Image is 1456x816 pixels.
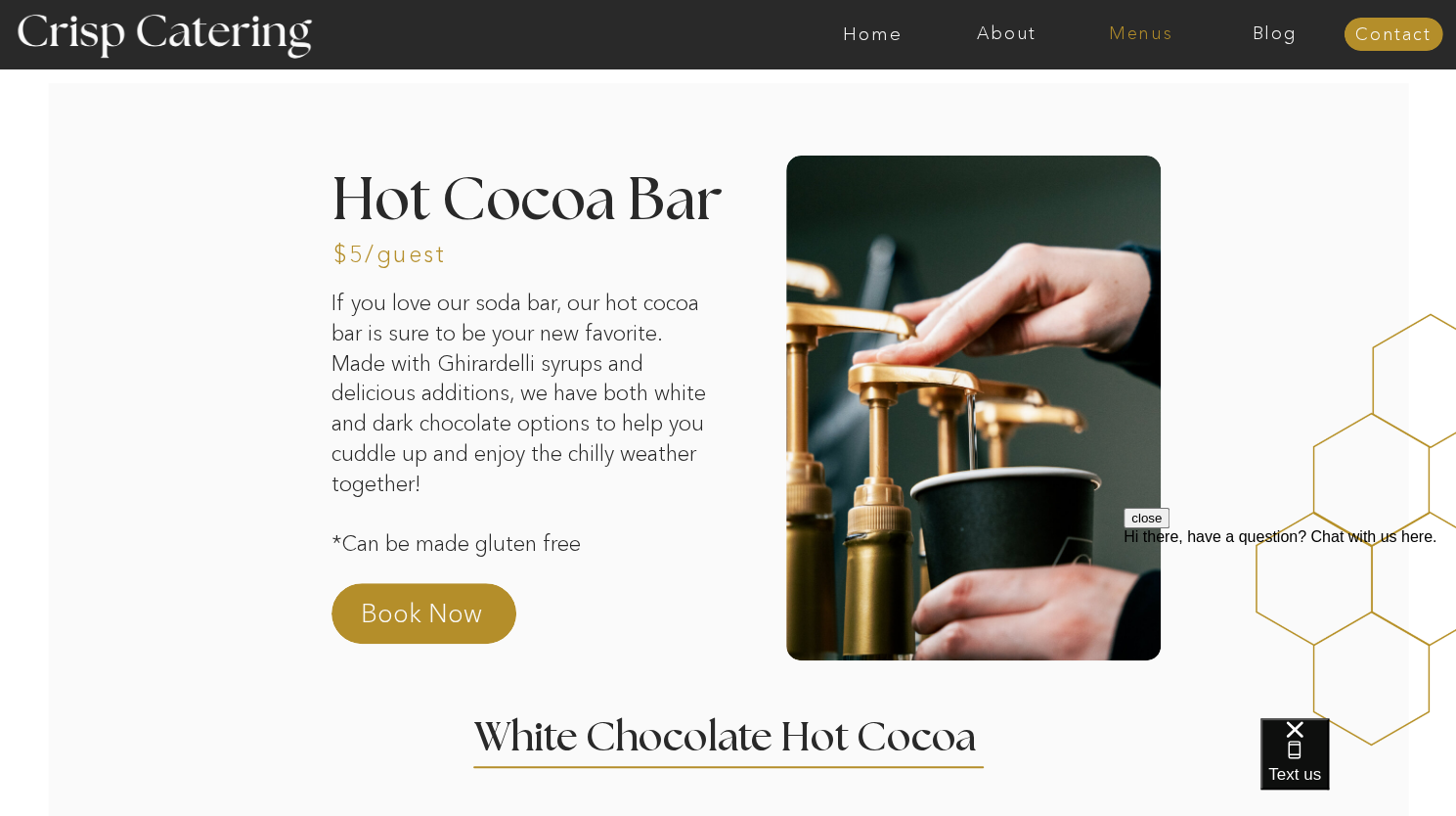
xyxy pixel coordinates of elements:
a: Menus [1074,24,1208,44]
p: If you love our soda bar, our hot cocoa bar is sure to be your new favorite. Made with Ghirardell... [331,289,711,511]
h3: $5/guest [333,243,496,271]
iframe: podium webchat widget prompt [1124,508,1456,743]
h3: White Chocolate Hot Cocoa [473,718,984,767]
h2: Hot Cocoa Bar [331,172,730,291]
a: About [940,24,1074,44]
a: Blog [1208,24,1342,44]
a: Home [806,24,940,44]
iframe: podium webchat widget bubble [1260,718,1456,816]
a: Book Now [361,596,533,643]
a: Contact [1344,25,1442,45]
